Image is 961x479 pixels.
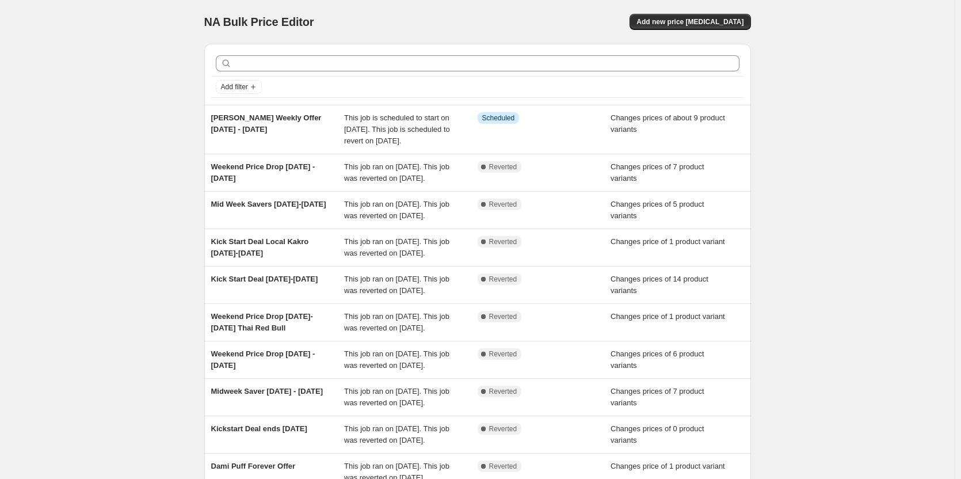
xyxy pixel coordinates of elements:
[611,462,725,470] span: Changes price of 1 product variant
[489,312,517,321] span: Reverted
[636,17,743,26] span: Add new price [MEDICAL_DATA]
[489,162,517,172] span: Reverted
[344,237,449,257] span: This job ran on [DATE]. This job was reverted on [DATE].
[611,275,708,295] span: Changes prices of 14 product variants
[489,424,517,434] span: Reverted
[221,82,248,92] span: Add filter
[344,200,449,220] span: This job ran on [DATE]. This job was reverted on [DATE].
[344,162,449,183] span: This job ran on [DATE]. This job was reverted on [DATE].
[344,387,449,407] span: This job ran on [DATE]. This job was reverted on [DATE].
[489,387,517,396] span: Reverted
[204,16,314,28] span: NA Bulk Price Editor
[482,113,515,123] span: Scheduled
[216,80,262,94] button: Add filter
[611,424,704,444] span: Changes prices of 0 product variants
[211,113,322,134] span: [PERSON_NAME] Weekly Offer [DATE] - [DATE]
[344,312,449,332] span: This job ran on [DATE]. This job was reverted on [DATE].
[344,349,449,370] span: This job ran on [DATE]. This job was reverted on [DATE].
[489,237,517,246] span: Reverted
[611,237,725,246] span: Changes price of 1 product variant
[611,162,704,183] span: Changes prices of 7 product variants
[489,349,517,359] span: Reverted
[211,200,326,208] span: Mid Week Savers [DATE]-[DATE]
[211,387,323,396] span: Midweek Saver [DATE] - [DATE]
[344,113,450,145] span: This job is scheduled to start on [DATE]. This job is scheduled to revert on [DATE].
[211,312,313,332] span: Weekend Price Drop [DATE]- [DATE] Thai Red Bull
[211,237,309,257] span: Kick Start Deal Local Kakro [DATE]-[DATE]
[344,424,449,444] span: This job ran on [DATE]. This job was reverted on [DATE].
[211,349,315,370] span: Weekend Price Drop [DATE] - [DATE]
[611,387,704,407] span: Changes prices of 7 product variants
[611,200,704,220] span: Changes prices of 5 product variants
[211,275,318,283] span: Kick Start Deal [DATE]-[DATE]
[211,462,296,470] span: Dami Puff Forever Offer
[211,424,307,433] span: Kickstart Deal ends [DATE]
[611,113,725,134] span: Changes prices of about 9 product variants
[611,312,725,321] span: Changes price of 1 product variant
[489,462,517,471] span: Reverted
[489,200,517,209] span: Reverted
[344,275,449,295] span: This job ran on [DATE]. This job was reverted on [DATE].
[611,349,704,370] span: Changes prices of 6 product variants
[489,275,517,284] span: Reverted
[211,162,315,183] span: Weekend Price Drop [DATE] - [DATE]
[630,14,750,30] button: Add new price [MEDICAL_DATA]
